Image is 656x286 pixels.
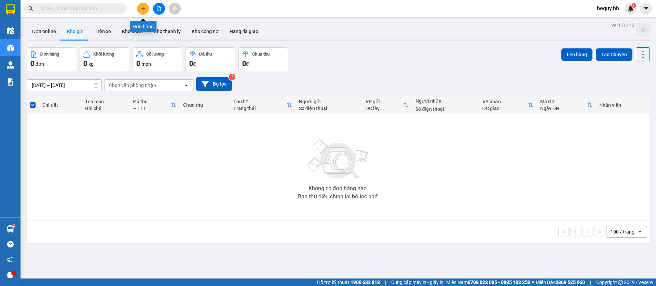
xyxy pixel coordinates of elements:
[27,23,61,40] button: Đơn online
[80,47,129,72] button: Khối lượng0kg
[117,23,148,40] button: Kho nhận
[183,82,189,88] svg: open
[224,23,264,40] button: Hàng đã giao
[540,99,587,104] div: Mã GD
[362,96,412,114] th: Toggle SortBy
[196,77,232,91] button: Bộ lọc
[229,74,235,80] sup: 2
[561,48,592,61] button: Lên hàng
[148,23,186,40] button: Kho thanh lý
[446,279,530,286] span: Miền Nam
[482,106,528,111] div: ĐC giao
[172,6,177,11] span: aim
[304,135,372,183] img: svg+xml;base64,PHN2ZyBjbGFzcz0ibGlzdC1wbHVnX19zdmciIHhtbG5zPSJodHRwOi8vd3d3LnczLm9yZy8yMDAwL3N2Zy...
[7,78,14,86] img: solution-icon
[137,3,149,15] button: plus
[238,47,288,72] button: Chưa thu0đ
[233,99,287,104] div: Thu hộ
[28,6,33,11] span: search
[537,96,596,114] th: Toggle SortBy
[186,47,235,72] button: Đã thu0đ
[415,98,475,104] div: Người nhận
[88,61,94,67] span: kg
[199,52,212,57] div: Đã thu
[38,5,118,12] input: Tìm tên, số ĐT hoặc mã đơn
[252,52,270,57] div: Chưa thu
[130,96,180,114] th: Toggle SortBy
[415,106,475,112] div: Số điện thoại
[632,3,635,8] span: 1
[298,194,379,199] div: Bạn thử điều chỉnh lại bộ lọc nhé!
[299,99,359,104] div: Người gửi
[141,61,151,67] span: món
[643,5,649,12] span: caret-down
[7,44,14,51] img: warehouse-icon
[479,96,537,114] th: Toggle SortBy
[7,225,14,232] img: warehouse-icon
[640,3,652,15] button: caret-down
[186,23,224,40] button: Kho công nợ
[169,3,181,15] button: aim
[242,59,246,67] span: 0
[637,229,643,235] svg: open
[153,3,165,15] button: file-add
[146,52,164,57] div: Số lượng
[130,21,156,32] div: Đơn hàng
[7,272,14,278] span: message
[391,279,445,286] span: Cung cấp máy in - giấy in:
[612,21,634,29] div: ver 1.8.143
[317,279,380,286] span: Hỗ trợ kỹ thuật:
[61,23,89,40] button: Kho gửi
[133,47,182,72] button: Số lượng0món
[611,228,634,235] div: 100 / trang
[189,59,193,67] span: 0
[136,59,140,67] span: 0
[631,3,636,8] sup: 1
[299,106,359,111] div: Số điện thoại
[89,23,117,40] button: Trên xe
[27,47,76,72] button: Đơn hàng0đơn
[85,99,126,104] div: Tên món
[7,61,14,69] img: warehouse-icon
[13,224,15,226] sup: 1
[36,61,44,67] span: đơn
[532,281,534,284] span: ⚪️
[233,106,287,111] div: Trạng thái
[7,27,14,34] img: warehouse-icon
[183,102,227,108] div: Chưa thu
[193,61,196,67] span: đ
[42,102,78,108] div: Chi tiết
[468,280,530,285] strong: 0708 023 035 - 0935 103 250
[556,280,585,285] strong: 0369 525 060
[27,80,101,91] input: Select a date range.
[366,106,404,111] div: ĐC lấy
[141,6,146,11] span: plus
[596,48,632,61] button: Tạo Chuyến
[109,82,156,89] div: Chọn văn phòng nhận
[536,279,585,286] span: Miền Bắc
[482,99,528,104] div: VP nhận
[133,99,171,104] div: Đã thu
[385,279,386,286] span: |
[618,280,623,285] span: copyright
[628,5,634,12] img: icon-new-feature
[85,106,126,111] div: Ghi chú
[30,59,34,67] span: 0
[591,4,625,13] span: bequy.hh
[7,256,14,263] span: notification
[636,23,650,37] div: Tạo kho hàng mới
[93,52,114,57] div: Khối lượng
[351,280,380,285] strong: 1900 633 818
[366,99,404,104] div: VP gửi
[599,102,646,108] div: Nhân viên
[590,279,591,286] span: |
[309,186,368,191] div: Không có đơn hàng nào.
[540,106,587,111] div: Ngày ĐH
[83,59,87,67] span: 0
[246,61,249,67] span: đ
[230,96,296,114] th: Toggle SortBy
[156,6,161,11] span: file-add
[6,4,15,15] img: logo-vxr
[7,241,14,247] span: question-circle
[40,52,59,57] div: Đơn hàng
